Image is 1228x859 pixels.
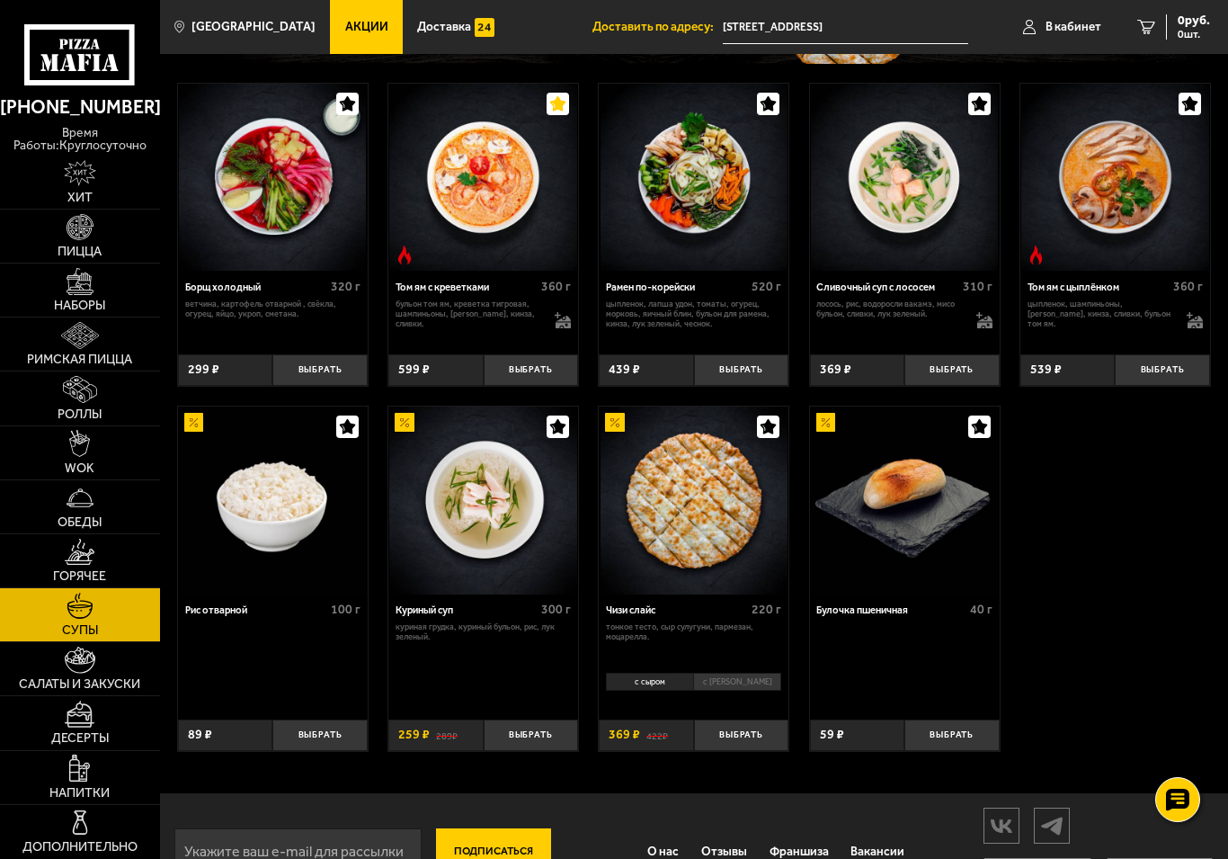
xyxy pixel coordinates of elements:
span: 439 ₽ [609,363,640,376]
a: АкционныйКуриный суп [388,407,578,594]
img: tg [1035,810,1069,842]
span: В кабинет [1046,21,1101,33]
a: Острое блюдоТом ям с цыплёнком [1020,84,1210,271]
a: АкционныйЧизи слайс [599,407,788,594]
button: Выбрать [694,720,788,751]
button: Выбрать [904,720,999,751]
a: Борщ холодный [178,84,368,271]
s: 422 ₽ [646,729,668,741]
button: Выбрать [272,720,367,751]
p: бульон том ям, креветка тигровая, шампиньоны, [PERSON_NAME], кинза, сливки. [396,299,542,329]
button: Выбрать [484,354,578,386]
span: 599 ₽ [398,363,430,376]
a: АкционныйРис отварной [178,407,368,594]
span: WOK [65,462,94,475]
img: Рис отварной [179,407,366,594]
button: Выбрать [484,720,578,751]
button: Выбрать [1115,354,1209,386]
span: Пицца [58,246,102,258]
span: 220 г [752,602,781,617]
div: Том ям с креветками [396,282,537,294]
img: Острое блюдо [1027,246,1046,264]
span: Горячее [53,570,106,583]
span: 360 г [541,279,571,294]
span: 520 г [752,279,781,294]
img: Куриный суп [389,407,576,594]
span: 299 ₽ [188,363,219,376]
span: Акции [345,21,388,33]
img: Том ям с цыплёнком [1021,84,1208,271]
div: Чизи слайс [606,604,747,617]
span: 0 руб. [1178,14,1210,27]
p: тонкое тесто, сыр сулугуни, пармезан, моцарелла. [606,622,781,642]
span: Римская пицца [27,353,132,366]
button: Выбрать [694,354,788,386]
span: 259 ₽ [398,729,430,741]
input: Ваш адрес доставки [723,11,968,44]
p: ветчина, картофель отварной , свёкла, огурец, яйцо, укроп, сметана. [185,299,360,319]
div: Булочка пшеничная [816,604,965,617]
span: Салаты и закуски [19,678,140,691]
span: 539 ₽ [1030,363,1062,376]
img: Острое блюдо [395,246,414,264]
span: 300 г [541,602,571,617]
span: 360 г [1173,279,1203,294]
img: Акционный [605,413,624,432]
img: Чизи слайс [601,407,788,594]
a: Рамен по-корейски [599,84,788,271]
span: проспект Энергетиков, 30к1 [723,11,968,44]
a: Сливочный суп с лососем [810,84,1000,271]
p: лосось, рис, водоросли вакамэ, мисо бульон, сливки, лук зеленый. [816,299,963,319]
p: цыпленок, лапша удон, томаты, огурец, морковь, яичный блин, бульон для рамена, кинза, лук зеленый... [606,299,781,329]
a: АкционныйБулочка пшеничная [810,407,1000,594]
li: с сыром [606,673,693,692]
span: Обеды [58,516,102,529]
img: Сливочный суп с лососем [811,84,998,271]
img: Акционный [184,413,203,432]
img: Булочка пшеничная [811,407,998,594]
span: 369 ₽ [820,363,851,376]
p: куриная грудка, куриный бульон, рис, лук зеленый. [396,622,571,642]
div: Сливочный суп с лососем [816,282,957,294]
span: 89 ₽ [188,729,212,741]
span: Супы [62,624,98,637]
span: Доставить по адресу: [592,21,723,33]
div: Рамен по-корейски [606,282,747,294]
button: Выбрать [904,354,999,386]
span: 59 ₽ [820,729,844,741]
img: 15daf4d41897b9f0e9f617042186c801.svg [475,18,494,37]
img: Рамен по-корейски [601,84,788,271]
span: 310 г [963,279,992,294]
span: 320 г [331,279,360,294]
span: 0 шт. [1178,29,1210,40]
span: 40 г [970,602,992,617]
s: 289 ₽ [436,729,458,741]
button: Выбрать [272,354,367,386]
span: [GEOGRAPHIC_DATA] [191,21,316,33]
div: Рис отварной [185,604,326,617]
span: 369 ₽ [609,729,640,741]
img: Том ям с креветками [389,84,576,271]
span: Напитки [49,787,110,800]
div: 0 [599,668,788,711]
span: Десерты [51,732,109,745]
span: Хит [67,192,93,204]
div: Куриный суп [396,604,537,617]
span: Доставка [417,21,471,33]
span: Роллы [58,408,102,421]
li: с [PERSON_NAME] [693,673,781,692]
p: цыпленок, шампиньоны, [PERSON_NAME], кинза, сливки, бульон том ям. [1028,299,1174,329]
span: 100 г [331,602,360,617]
span: Наборы [54,300,105,312]
img: Акционный [395,413,414,432]
img: vk [984,810,1019,842]
div: Том ям с цыплёнком [1028,282,1169,294]
div: Борщ холодный [185,282,326,294]
a: Острое блюдоТом ям с креветками [388,84,578,271]
span: Дополнительно [22,841,138,854]
img: Борщ холодный [179,84,366,271]
img: Акционный [816,413,835,432]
